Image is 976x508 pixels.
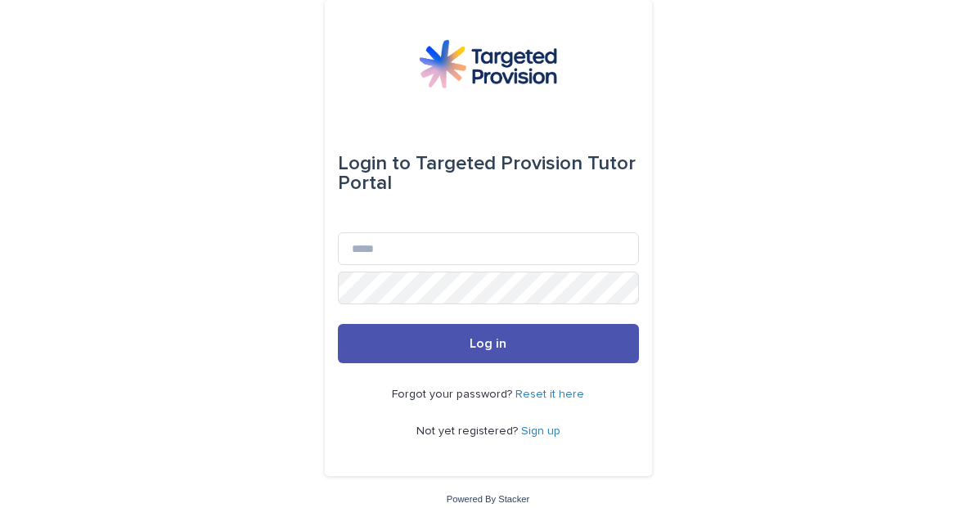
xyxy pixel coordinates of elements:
span: Log in [470,337,506,350]
span: Login to [338,154,411,173]
img: M5nRWzHhSzIhMunXDL62 [419,39,556,88]
span: Forgot your password? [392,389,515,400]
a: Sign up [521,425,560,437]
span: Not yet registered? [416,425,521,437]
button: Log in [338,324,639,363]
a: Reset it here [515,389,584,400]
a: Powered By Stacker [447,494,529,504]
div: Targeted Provision Tutor Portal [338,141,639,206]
